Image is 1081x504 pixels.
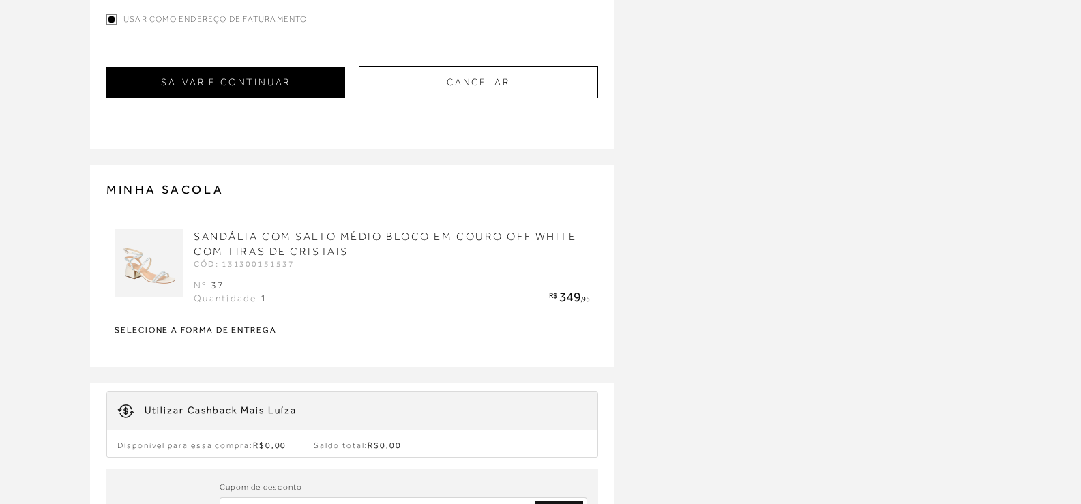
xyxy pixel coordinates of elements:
[117,441,286,450] span: Disponível para essa compra:
[115,326,590,334] strong: Selecione a forma de entrega
[253,441,287,450] span: R$0,00
[123,14,308,25] span: Usar como endereço de faturamento
[194,259,295,269] span: CÓD: 131300151537
[194,292,267,306] div: Quantidade:
[559,289,580,304] span: 349
[220,481,302,494] label: Cupom de desconto
[261,293,267,303] span: 1
[106,181,598,198] h2: MINHA SACOLA
[580,295,590,303] span: ,95
[314,441,402,450] span: Saldo total:
[145,404,297,417] div: Utilizar Cashback Mais Luíza
[194,279,267,293] div: Nº:
[549,291,557,299] span: R$
[115,229,183,297] img: SANDÁLIA COM SALTO MÉDIO BLOCO EM COURO OFF WHITE COM TIRAS DE CRISTAIS
[211,280,224,291] span: 37
[106,14,117,25] input: Usar como endereço de faturamento
[368,441,402,450] span: R$0,00
[106,67,345,98] button: SALVAR E CONTINUAR
[359,66,598,98] button: Cancelar
[194,231,576,258] a: SANDÁLIA COM SALTO MÉDIO BLOCO EM COURO OFF WHITE COM TIRAS DE CRISTAIS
